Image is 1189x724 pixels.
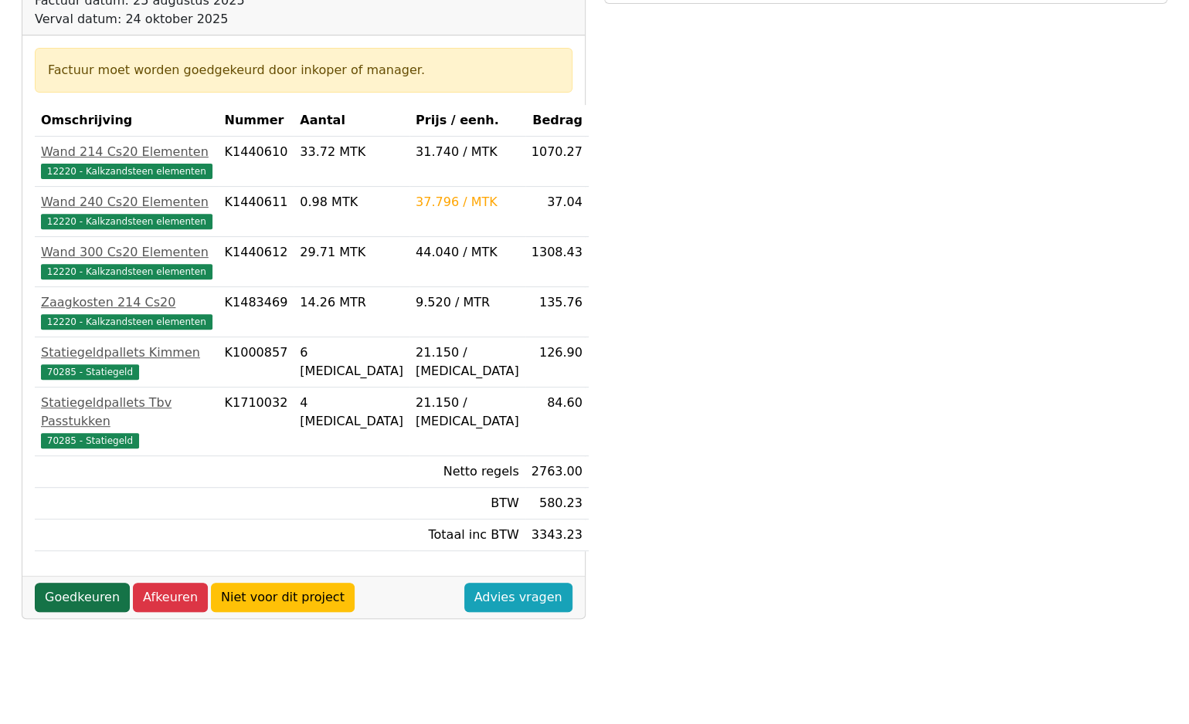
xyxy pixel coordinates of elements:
[300,243,403,262] div: 29.71 MTK
[41,243,212,280] a: Wand 300 Cs20 Elementen12220 - Kalkzandsteen elementen
[41,193,212,230] a: Wand 240 Cs20 Elementen12220 - Kalkzandsteen elementen
[409,488,525,519] td: BTW
[525,387,589,456] td: 84.60
[35,10,406,29] div: Verval datum: 24 oktober 2025
[41,164,212,179] span: 12220 - Kalkzandsteen elementen
[41,243,212,262] div: Wand 300 Cs20 Elementen
[409,456,525,488] td: Netto regels
[41,314,212,330] span: 12220 - Kalkzandsteen elementen
[41,394,212,431] div: Statiegeldpallets Tbv Passtukken
[219,187,294,237] td: K1440611
[409,105,525,137] th: Prijs / eenh.
[41,214,212,229] span: 12220 - Kalkzandsteen elementen
[300,343,403,381] div: 6 [MEDICAL_DATA]
[219,237,294,287] td: K1440612
[48,61,559,80] div: Factuur moet worden goedgekeurd door inkoper of manager.
[416,193,519,211] div: 37.796 / MTK
[41,293,212,330] a: Zaagkosten 214 Cs2012220 - Kalkzandsteen elementen
[300,143,403,161] div: 33.72 MTK
[525,337,589,387] td: 126.90
[525,456,589,488] td: 2763.00
[41,343,212,362] div: Statiegeldpallets Kimmen
[219,137,294,187] td: K1440610
[416,343,519,381] div: 21.150 / [MEDICAL_DATA]
[41,264,212,279] span: 12220 - Kalkzandsteen elementen
[219,337,294,387] td: K1000857
[416,394,519,431] div: 21.150 / [MEDICAL_DATA]
[41,143,212,161] div: Wand 214 Cs20 Elementen
[300,394,403,431] div: 4 [MEDICAL_DATA]
[300,193,403,211] div: 0.98 MTK
[41,293,212,312] div: Zaagkosten 214 Cs20
[41,343,212,381] a: Statiegeldpallets Kimmen70285 - Statiegeld
[525,287,589,337] td: 135.76
[35,583,130,612] a: Goedkeuren
[464,583,572,612] a: Advies vragen
[409,519,525,551] td: Totaal inc BTW
[525,519,589,551] td: 3343.23
[133,583,208,612] a: Afkeuren
[416,143,519,161] div: 31.740 / MTK
[41,364,139,380] span: 70285 - Statiegeld
[300,293,403,312] div: 14.26 MTR
[416,243,519,262] div: 44.040 / MTK
[294,105,409,137] th: Aantal
[416,293,519,312] div: 9.520 / MTR
[41,143,212,180] a: Wand 214 Cs20 Elementen12220 - Kalkzandsteen elementen
[41,433,139,448] span: 70285 - Statiegeld
[525,105,589,137] th: Bedrag
[41,193,212,211] div: Wand 240 Cs20 Elementen
[41,394,212,449] a: Statiegeldpallets Tbv Passtukken70285 - Statiegeld
[219,387,294,456] td: K1710032
[219,287,294,337] td: K1483469
[525,187,589,237] td: 37.04
[525,488,589,519] td: 580.23
[525,237,589,287] td: 1308.43
[35,105,219,137] th: Omschrijving
[219,105,294,137] th: Nummer
[211,583,355,612] a: Niet voor dit project
[525,137,589,187] td: 1070.27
